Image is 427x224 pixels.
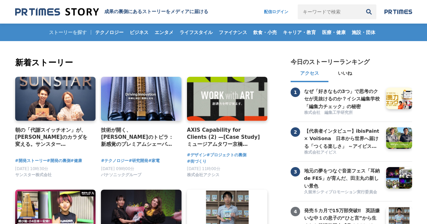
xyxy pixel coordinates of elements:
a: キャリア・教育 [280,24,319,41]
h3: なぜ「好きなもの3つ」で思考のクセが見抜けるのか？イシス編集学校「編集力チェック」の秘密 [304,88,381,110]
span: 4 [291,207,300,216]
span: キャリア・教育 [280,29,319,35]
a: 株式会社 編集工学研究所 [304,110,381,116]
a: #プロジェクトの裏側 [207,152,246,158]
a: #デザイン [187,152,207,158]
span: 株式会社 編集工学研究所 [304,110,353,116]
span: 1 [291,88,300,97]
a: #家電 [148,158,160,164]
a: 株式会社アクシス [187,174,219,179]
a: 飲食・小売 [250,24,279,41]
span: 3 [291,167,300,177]
a: #テクノロジー [101,158,129,164]
span: サンスター株式会社 [15,172,52,178]
h1: 成果の裏側にあるストーリーをメディアに届ける [104,9,208,15]
button: いいね [328,66,362,82]
a: エンタメ [152,24,176,41]
a: 株式会社アイビス [304,150,381,156]
a: #研究開発 [129,158,148,164]
a: 朝の「代謝スイッチオン」が、[PERSON_NAME]のカラダを変える。サンスター「[GEOGRAPHIC_DATA]」から生まれた、新しい健康飲料の開発舞台裏 [15,126,90,148]
h2: 今日のストーリーランキング [291,58,370,66]
a: ファイナンス [216,24,250,41]
span: 2 [291,127,300,137]
span: [DATE] 09時00分 [101,166,134,171]
span: [DATE] 10時30分 [15,166,49,171]
a: 配信ログイン [257,4,295,19]
img: 成果の裏側にあるストーリーをメディアに届ける [15,7,99,17]
span: ライフスタイル [177,29,215,35]
span: 施設・団体 [349,29,378,35]
span: 医療・健康 [319,29,348,35]
a: 技術が開く、[PERSON_NAME]のトビラ：新感覚のプレミアムシェーバー「ラムダッシュ パームイン」 [101,126,176,148]
span: ファイナンス [216,29,250,35]
a: 成果の裏側にあるストーリーをメディアに届ける 成果の裏側にあるストーリーをメディアに届ける [15,7,208,17]
a: ライフスタイル [177,24,215,41]
button: 検索 [362,4,376,19]
a: サンスター株式会社 [15,174,52,179]
a: 【代表者インタビュー】ibisPaint × VoiSona 日本から世界へ届ける「つくる楽しさ」 ～アイビスがテクノスピーチと挑戦する、新しい創作文化の形成～ [304,127,381,149]
a: 施設・団体 [349,24,378,41]
span: 株式会社アイビス [304,150,337,155]
a: テクノロジー [92,24,126,41]
span: テクノロジー [92,29,126,35]
span: [DATE] 11時00分 [187,166,220,171]
h2: 新着ストーリー [15,57,269,69]
span: パナソニックグループ [101,172,141,178]
span: 株式会社アクシス [187,172,219,178]
a: 地元の夢をつなぐ音楽フェス「耳納 de FES」が育んだ、田主丸の新しい景色 [304,167,381,189]
a: #開発の裏側 [47,158,71,164]
span: 飲食・小売 [250,29,279,35]
h3: 地元の夢をつなぐ音楽フェス「耳納 de FES」が育んだ、田主丸の新しい景色 [304,167,381,190]
a: 久留米シティプロモーション実行委員会 [304,189,381,196]
a: #健康 [71,158,82,164]
button: アクセス [291,66,328,82]
a: #街づくり [187,158,207,165]
input: キーワードで検索 [298,4,362,19]
a: 医療・健康 [319,24,348,41]
a: パナソニックグループ [101,174,141,179]
a: AXIS Capability for Clients (2) —[Case Study] ミュージアムタワー京橋 「WORK with ART」 [187,126,262,148]
h3: 【代表者インタビュー】ibisPaint × VoiSona 日本から世界へ届ける「つくる楽しさ」 ～アイビスがテクノスピーチと挑戦する、新しい創作文化の形成～ [304,127,381,150]
span: ビジネス [127,29,151,35]
a: #開発ストーリー [15,158,47,164]
img: prtimes [384,9,412,14]
span: エンタメ [152,29,176,35]
span: 久留米シティプロモーション実行委員会 [304,189,377,195]
a: ビジネス [127,24,151,41]
a: なぜ「好きなもの3つ」で思考のクセが見抜けるのか？イシス編集学校「編集力チェック」の秘密 [304,88,381,109]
